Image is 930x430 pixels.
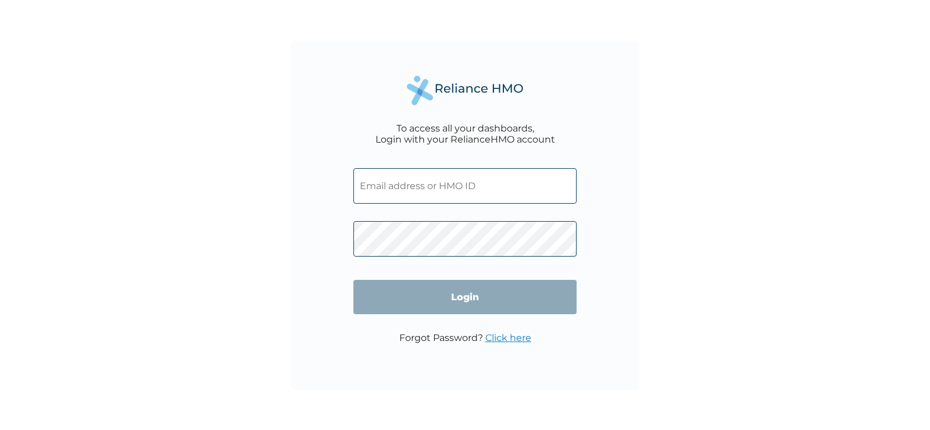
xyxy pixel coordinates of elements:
[353,280,577,314] input: Login
[407,76,523,105] img: Reliance Health's Logo
[485,332,531,343] a: Click here
[399,332,531,343] p: Forgot Password?
[353,168,577,204] input: Email address or HMO ID
[375,123,555,145] div: To access all your dashboards, Login with your RelianceHMO account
